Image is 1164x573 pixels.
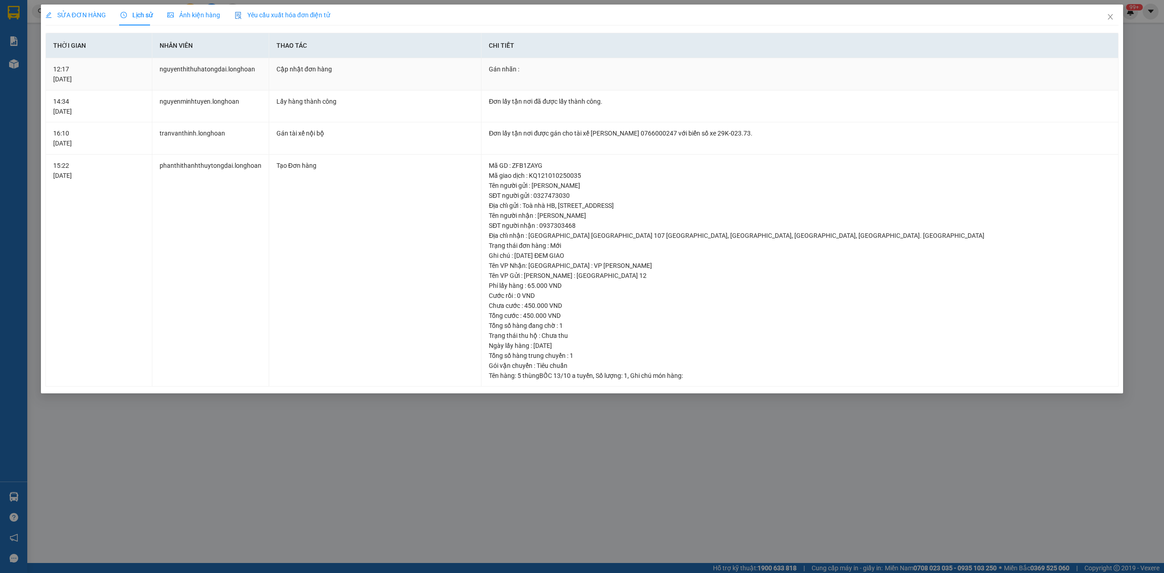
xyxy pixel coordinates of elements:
[276,64,474,74] div: Cập nhật đơn hàng
[1098,5,1123,30] button: Close
[53,128,145,148] div: 16:10 [DATE]
[489,201,1111,211] div: Địa chỉ gửi : Toà nhà HB, [STREET_ADDRESS]
[489,321,1111,331] div: Tổng số hàng đang chờ : 1
[45,11,106,19] span: SỬA ĐƠN HÀNG
[1107,13,1114,20] span: close
[53,161,145,181] div: 15:22 [DATE]
[167,11,220,19] span: Ảnh kiện hàng
[276,128,474,138] div: Gán tài xế nội bộ
[45,12,52,18] span: edit
[489,301,1111,311] div: Chưa cước : 450.000 VND
[235,12,242,19] img: icon
[489,221,1111,231] div: SĐT người nhận : 0937303468
[152,155,269,387] td: phanthithanhthuytongdai.longhoan
[269,33,482,58] th: Thao tác
[489,271,1111,281] div: Tên VP Gửi : [PERSON_NAME] : [GEOGRAPHIC_DATA] 12
[120,12,127,18] span: clock-circle
[152,122,269,155] td: tranvanthinh.longhoan
[489,64,1111,74] div: Gán nhãn :
[46,33,152,58] th: Thời gian
[276,96,474,106] div: Lấy hàng thành công
[489,171,1111,181] div: Mã giao dịch : KQ121010250035
[624,372,627,379] span: 1
[235,11,331,19] span: Yêu cầu xuất hóa đơn điện tử
[167,12,174,18] span: picture
[489,351,1111,361] div: Tổng số hàng trung chuyển : 1
[489,251,1111,261] div: Ghi chú : [DATE] ĐEM GIAO
[152,90,269,123] td: nguyenminhtuyen.longhoan
[53,64,145,84] div: 12:17 [DATE]
[489,128,1111,138] div: Đơn lấy tận nơi được gán cho tài xế [PERSON_NAME] 0766000247 với biển số xe 29K-023.73.
[489,361,1111,371] div: Gói vận chuyển : Tiêu chuẩn
[489,211,1111,221] div: Tên người nhận : [PERSON_NAME]
[53,96,145,116] div: 14:34 [DATE]
[489,341,1111,351] div: Ngày lấy hàng : [DATE]
[120,11,153,19] span: Lịch sử
[489,371,1111,381] div: Tên hàng: , Số lượng: , Ghi chú món hàng:
[482,33,1119,58] th: Chi tiết
[152,33,269,58] th: Nhân viên
[489,191,1111,201] div: SĐT người gửi : 0327473030
[489,261,1111,271] div: Tên VP Nhận: [GEOGRAPHIC_DATA] : VP [PERSON_NAME]
[489,291,1111,301] div: Cước rồi : 0 VND
[489,281,1111,291] div: Phí lấy hàng : 65.000 VND
[489,231,1111,241] div: Địa chỉ nhận : [GEOGRAPHIC_DATA] [GEOGRAPHIC_DATA] 107 [GEOGRAPHIC_DATA], [GEOGRAPHIC_DATA], [GEO...
[152,58,269,90] td: nguyenthithuhatongdai.longhoan
[489,181,1111,191] div: Tên người gửi : [PERSON_NAME]
[276,161,474,171] div: Tạo Đơn hàng
[489,311,1111,321] div: Tổng cước : 450.000 VND
[517,372,593,379] span: 5 thùngBỐC 13/10 a tuyến
[489,161,1111,171] div: Mã GD : ZFB1ZAYG
[489,241,1111,251] div: Trạng thái đơn hàng : Mới
[489,96,1111,106] div: Đơn lấy tận nơi đã được lấy thành công.
[489,331,1111,341] div: Trạng thái thu hộ : Chưa thu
